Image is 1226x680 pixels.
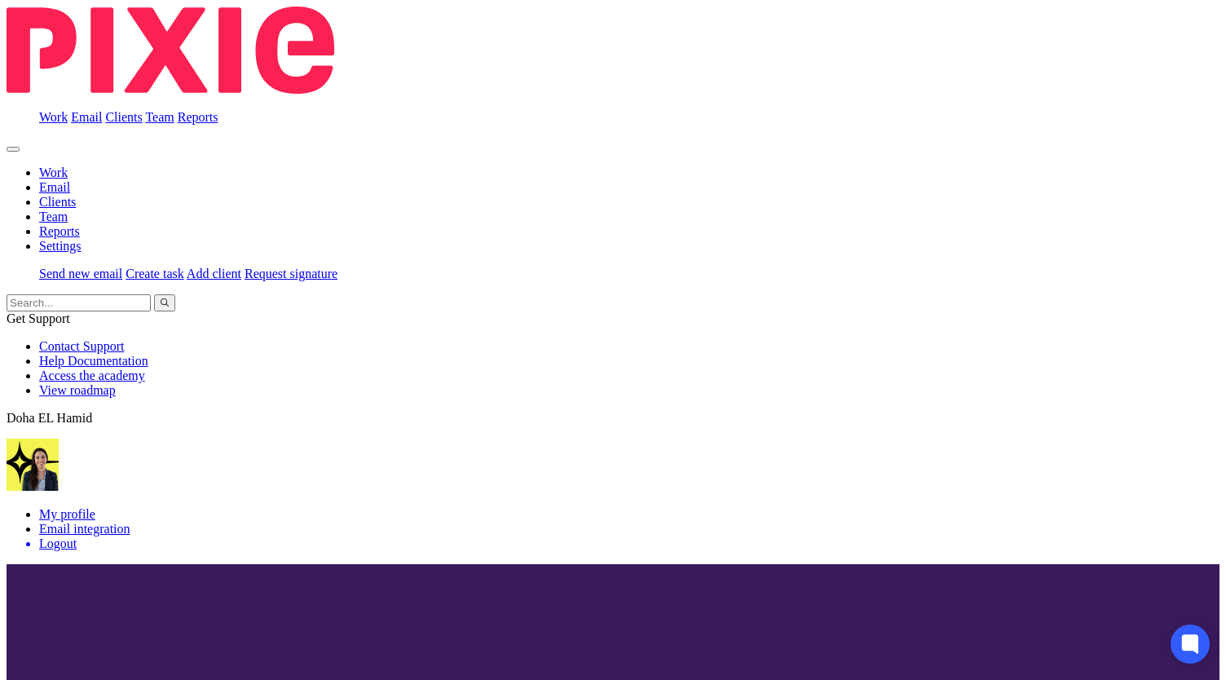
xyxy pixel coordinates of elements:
[39,383,116,397] a: View roadmap
[39,239,82,253] a: Settings
[39,195,76,209] a: Clients
[7,7,334,94] img: Pixie
[245,267,337,280] a: Request signature
[105,110,142,124] a: Clients
[126,267,184,280] a: Create task
[39,166,68,179] a: Work
[39,369,145,382] a: Access the academy
[154,294,175,311] button: Search
[39,536,77,550] span: Logout
[39,180,70,194] a: Email
[39,210,68,223] a: Team
[7,294,151,311] input: Search
[7,411,1219,426] p: Doha EL Hamid
[39,339,124,353] a: Contact Support
[187,267,241,280] a: Add client
[71,110,102,124] a: Email
[39,507,95,521] a: My profile
[39,224,80,238] a: Reports
[39,110,68,124] a: Work
[39,267,122,280] a: Send new email
[7,311,70,325] span: Get Support
[39,522,130,536] a: Email integration
[145,110,174,124] a: Team
[39,354,148,368] a: Help Documentation
[178,110,218,124] a: Reports
[7,439,59,491] img: Doha-Starbridge.jpg
[39,536,1219,551] a: Logout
